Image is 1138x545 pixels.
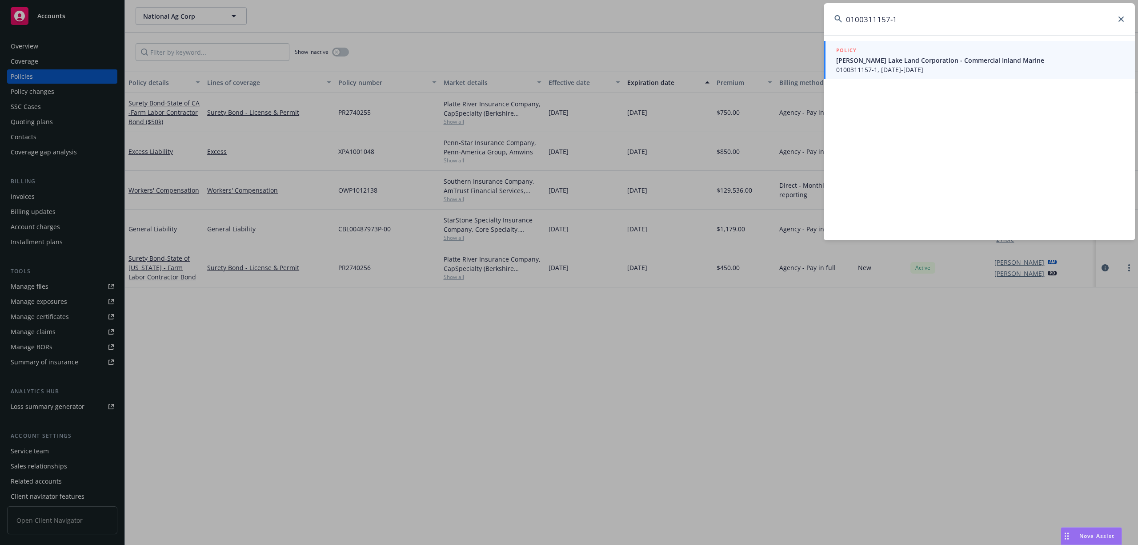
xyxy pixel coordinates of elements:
input: Search... [824,3,1135,35]
div: Drag to move [1061,528,1072,545]
a: POLICY[PERSON_NAME] Lake Land Corporation - Commercial Inland Marine0100311157-1, [DATE]-[DATE] [824,41,1135,79]
button: Nova Assist [1061,527,1122,545]
span: 0100311157-1, [DATE]-[DATE] [836,65,1124,74]
h5: POLICY [836,46,857,55]
span: Nova Assist [1079,532,1114,540]
span: [PERSON_NAME] Lake Land Corporation - Commercial Inland Marine [836,56,1124,65]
